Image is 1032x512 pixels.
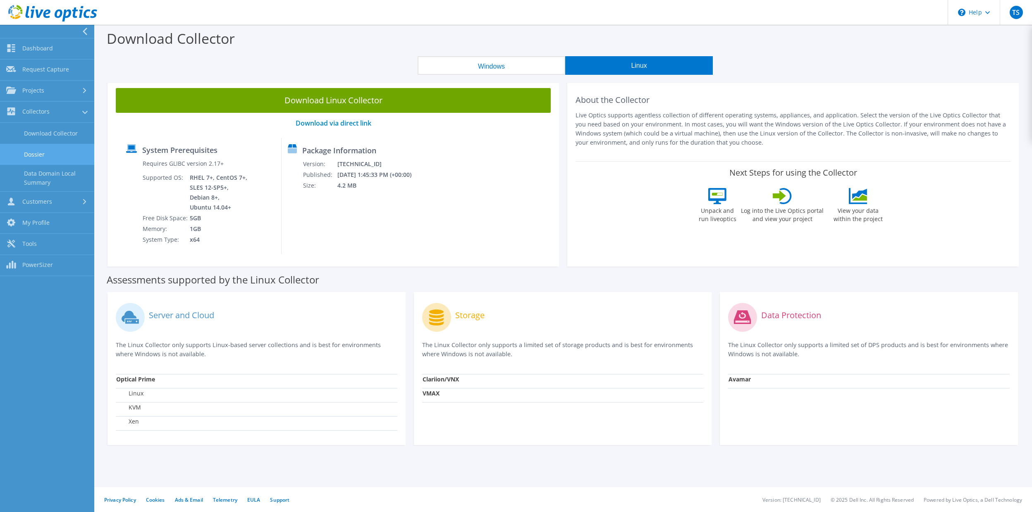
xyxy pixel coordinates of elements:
p: The Linux Collector only supports a limited set of storage products and is best for environments ... [422,341,704,359]
label: Server and Cloud [149,311,214,319]
label: Requires GLIBC version 2.17+ [143,160,224,168]
a: Support [270,496,289,503]
svg: \n [958,9,965,16]
td: 5GB [189,213,249,224]
td: Published: [303,169,337,180]
td: Memory: [142,224,189,234]
li: Version: [TECHNICAL_ID] [762,496,821,503]
span: TS [1010,6,1023,19]
label: Xen [116,417,139,426]
a: EULA [247,496,260,503]
button: Linux [565,56,713,75]
td: Supported OS: [142,172,189,213]
a: Download Linux Collector [116,88,551,113]
td: 4.2 MB [337,180,423,191]
label: KVM [116,403,141,412]
strong: Avamar [729,375,751,383]
label: Linux [116,389,143,398]
a: Download via direct link [296,119,371,128]
button: Windows [418,56,565,75]
a: Cookies [146,496,165,503]
li: Powered by Live Optics, a Dell Technology [924,496,1022,503]
h2: About the Collector [576,95,1010,105]
li: © 2025 Dell Inc. All Rights Reserved [831,496,914,503]
td: RHEL 7+, CentOS 7+, SLES 12-SP5+, Debian 8+, Ubuntu 14.04+ [189,172,249,213]
label: Log into the Live Optics portal and view your project [741,204,824,223]
strong: Optical Prime [116,375,155,383]
label: Unpack and run liveoptics [698,204,736,223]
label: Storage [455,311,485,319]
strong: Clariion/VNX [423,375,459,383]
label: Next Steps for using the Collector [729,168,857,178]
label: View your data within the project [828,204,888,223]
td: Version: [303,159,337,169]
a: Telemetry [213,496,237,503]
td: [DATE] 1:45:33 PM (+00:00) [337,169,423,180]
label: Package Information [302,146,376,155]
td: x64 [189,234,249,245]
a: Ads & Email [175,496,203,503]
a: Privacy Policy [104,496,136,503]
td: [TECHNICAL_ID] [337,159,423,169]
p: Live Optics supports agentless collection of different operating systems, appliances, and applica... [576,111,1010,147]
label: System Prerequisites [142,146,217,154]
td: Free Disk Space: [142,213,189,224]
label: Download Collector [107,29,235,48]
p: The Linux Collector only supports a limited set of DPS products and is best for environments wher... [728,341,1010,359]
label: Assessments supported by the Linux Collector [107,276,319,284]
p: The Linux Collector only supports Linux-based server collections and is best for environments whe... [116,341,397,359]
strong: VMAX [423,389,440,397]
td: Size: [303,180,337,191]
label: Data Protection [761,311,821,319]
td: System Type: [142,234,189,245]
td: 1GB [189,224,249,234]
